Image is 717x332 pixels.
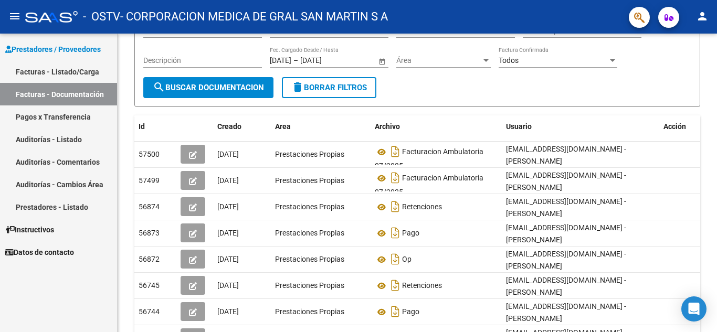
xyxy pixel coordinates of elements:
[663,122,686,131] span: Acción
[681,296,707,322] div: Open Intercom Messenger
[300,56,352,65] input: End date
[139,229,160,237] span: 56873
[291,83,367,92] span: Borrar Filtros
[153,81,165,93] mat-icon: search
[275,176,344,185] span: Prestaciones Propias
[217,255,239,263] span: [DATE]
[217,176,239,185] span: [DATE]
[506,145,626,165] span: [EMAIL_ADDRESS][DOMAIN_NAME] - [PERSON_NAME]
[275,281,344,290] span: Prestaciones Propias
[139,202,160,211] span: 56874
[402,282,442,290] span: Retenciones
[402,229,419,238] span: Pago
[502,115,659,138] datatable-header-cell: Usuario
[388,303,402,320] i: Descargar documento
[499,56,519,65] span: Todos
[270,56,291,65] input: Start date
[271,115,371,138] datatable-header-cell: Area
[275,122,291,131] span: Area
[402,203,442,211] span: Retenciones
[293,56,298,65] span: –
[153,83,264,92] span: Buscar Documentacion
[282,77,376,98] button: Borrar Filtros
[120,5,388,28] span: - CORPORACION MEDICA DE GRAL SAN MARTIN S A
[139,255,160,263] span: 56872
[217,307,239,316] span: [DATE]
[506,197,626,218] span: [EMAIL_ADDRESS][DOMAIN_NAME] - [PERSON_NAME]
[402,255,412,264] span: Op
[506,171,626,191] span: [EMAIL_ADDRESS][DOMAIN_NAME] - [PERSON_NAME]
[506,223,626,244] span: [EMAIL_ADDRESS][DOMAIN_NAME] - [PERSON_NAME]
[388,143,402,160] i: Descargar documento
[388,198,402,215] i: Descargar documento
[134,115,176,138] datatable-header-cell: Id
[217,281,239,290] span: [DATE]
[388,169,402,186] i: Descargar documento
[275,150,344,158] span: Prestaciones Propias
[217,202,239,211] span: [DATE]
[506,250,626,270] span: [EMAIL_ADDRESS][DOMAIN_NAME] - [PERSON_NAME]
[5,224,54,235] span: Instructivos
[375,174,483,197] span: Facturacion Ambulatoria 07/2025
[275,229,344,237] span: Prestaciones Propias
[388,277,402,294] i: Descargar documento
[506,122,532,131] span: Usuario
[275,255,344,263] span: Prestaciones Propias
[376,56,387,67] button: Open calendar
[388,251,402,267] i: Descargar documento
[139,307,160,316] span: 56744
[375,148,483,170] span: Facturacion Ambulatoria 07/2025
[139,281,160,290] span: 56745
[402,308,419,316] span: Pago
[217,150,239,158] span: [DATE]
[139,122,145,131] span: Id
[659,115,712,138] datatable-header-cell: Acción
[8,10,21,23] mat-icon: menu
[217,229,239,237] span: [DATE]
[396,56,481,65] span: Área
[291,81,304,93] mat-icon: delete
[83,5,120,28] span: - OSTV
[275,202,344,211] span: Prestaciones Propias
[696,10,709,23] mat-icon: person
[5,44,101,55] span: Prestadores / Proveedores
[5,247,74,258] span: Datos de contacto
[388,224,402,241] i: Descargar documento
[139,150,160,158] span: 57500
[143,77,273,98] button: Buscar Documentacion
[375,122,400,131] span: Archivo
[213,115,271,138] datatable-header-cell: Creado
[506,276,626,296] span: [EMAIL_ADDRESS][DOMAIN_NAME] - [PERSON_NAME]
[275,307,344,316] span: Prestaciones Propias
[506,302,626,323] span: [EMAIL_ADDRESS][DOMAIN_NAME] - [PERSON_NAME]
[139,176,160,185] span: 57499
[217,122,241,131] span: Creado
[371,115,502,138] datatable-header-cell: Archivo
